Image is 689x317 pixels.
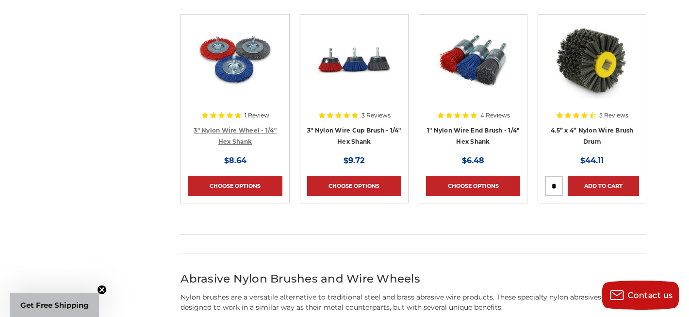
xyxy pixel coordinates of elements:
[224,156,246,165] span: $8.64
[551,127,634,145] a: 4.5” x 4” Nylon Wire Brush Drum
[245,113,269,118] span: 1 Review
[188,21,282,116] a: Nylon Filament Wire Wheels with Hex Shank
[434,21,512,99] img: 1 inch nylon wire end brush
[20,300,89,310] span: Get Free Shipping
[426,21,520,116] a: 1 inch nylon wire end brush
[361,113,391,118] span: 3 Reviews
[602,281,679,310] button: Contact us
[180,292,646,313] p: Nylon brushes are a versatile alternative to traditional steel and brass abrasive wire products. ...
[628,291,673,300] span: Contact us
[545,21,639,116] a: 4.5 inch x 4 inch Abrasive nylon brush
[97,285,107,295] button: Close teaser
[426,176,520,196] a: Choose Options
[180,270,646,287] h2: Abrasive Nylon Brushes and Wire Wheels
[307,21,401,116] a: 3" Nylon Wire Cup Brush - 1/4" Hex Shank
[307,127,401,145] a: 3" Nylon Wire Cup Brush - 1/4" Hex Shank
[10,293,99,317] div: Get Free ShippingClose teaser
[197,21,274,99] img: Nylon Filament Wire Wheels with Hex Shank
[553,21,631,99] img: 4.5 inch x 4 inch Abrasive nylon brush
[480,113,510,118] span: 4 Reviews
[315,21,393,99] img: 3" Nylon Wire Cup Brush - 1/4" Hex Shank
[568,176,639,196] a: Add to Cart
[599,113,628,118] span: 5 Reviews
[462,156,484,165] span: $6.48
[344,156,364,165] span: $9.72
[194,127,277,145] a: 3" Nylon Wire Wheel - 1/4" Hex Shank
[427,127,520,145] a: 1" Nylon Wire End Brush - 1/4" Hex Shank
[188,176,282,196] a: Choose Options
[580,156,604,165] span: $44.11
[307,176,401,196] a: Choose Options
